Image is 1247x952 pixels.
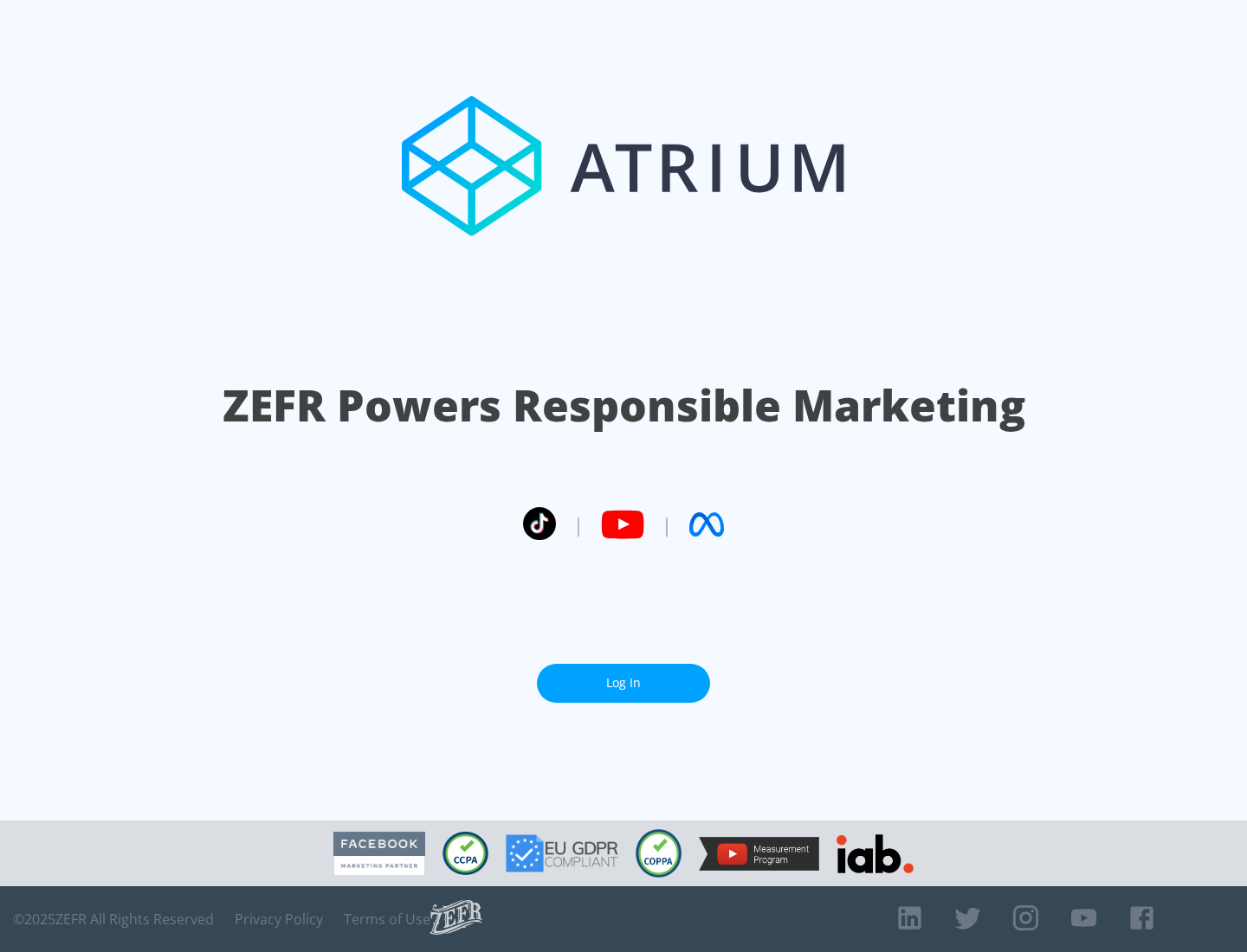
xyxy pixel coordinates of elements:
a: Log In [537,664,710,703]
img: COPPA Compliant [636,829,682,878]
h1: ZEFR Powers Responsible Marketing [223,376,1025,435]
img: Facebook Marketing Partner [333,832,425,876]
a: Privacy Policy [235,910,323,928]
a: Terms of Use [344,910,430,928]
img: YouTube Measurement Program [699,837,819,871]
span: | [662,511,672,537]
img: GDPR Compliant [506,834,618,872]
img: CCPA Compliant [443,832,488,875]
span: © 2025 ZEFR All Rights Reserved [13,910,214,928]
span: | [573,511,584,537]
img: IAB [837,834,914,873]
